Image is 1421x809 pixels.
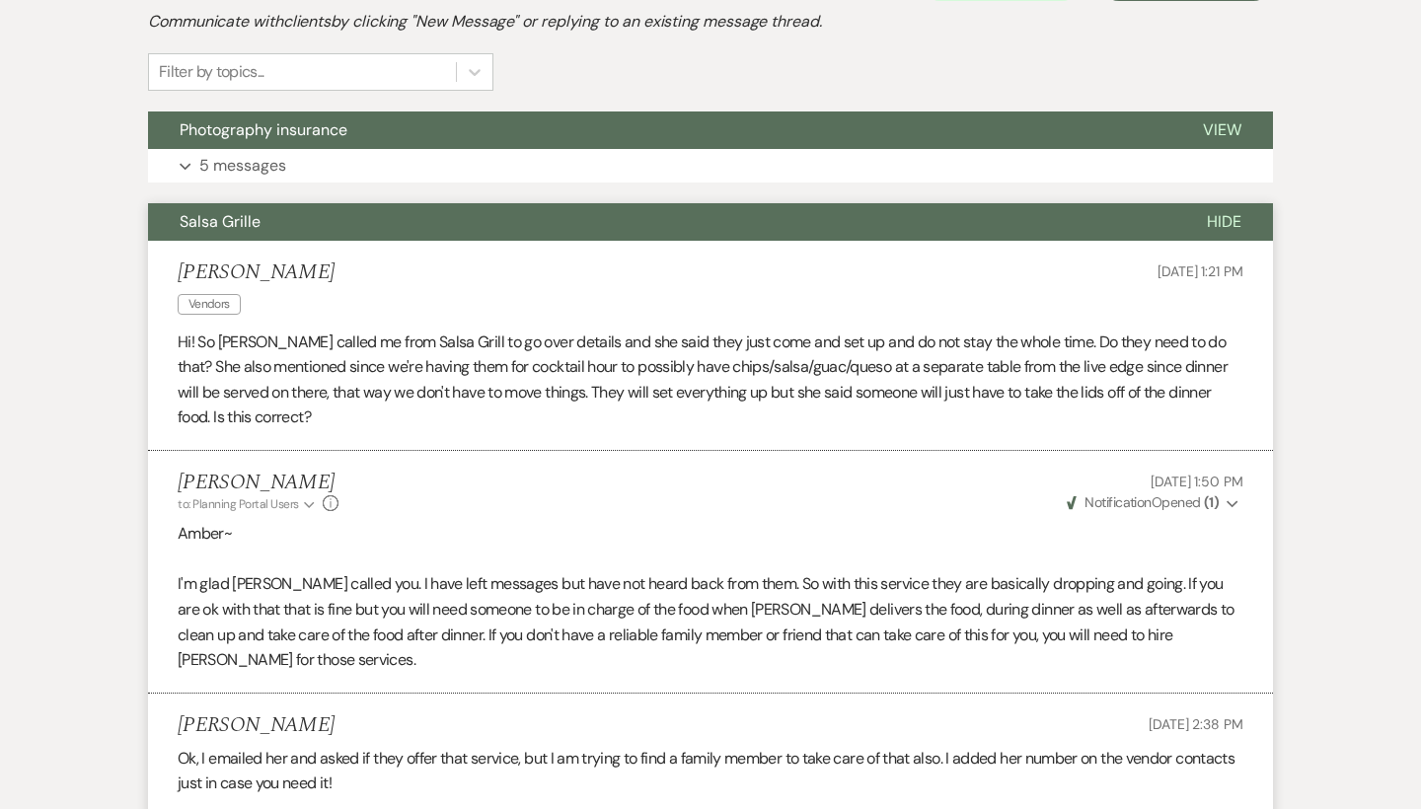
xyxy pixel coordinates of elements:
button: 5 messages [148,149,1273,183]
div: Filter by topics... [159,60,264,84]
h5: [PERSON_NAME] [178,471,338,495]
button: Photography insurance [148,111,1171,149]
span: View [1203,119,1241,140]
span: Salsa Grille [180,211,261,232]
h5: [PERSON_NAME] [178,713,335,738]
strong: ( 1 ) [1204,493,1219,511]
button: to: Planning Portal Users [178,495,318,513]
span: Hide [1207,211,1241,232]
button: Salsa Grille [148,203,1175,241]
button: NotificationOpened (1) [1064,492,1243,513]
h5: [PERSON_NAME] [178,260,335,285]
span: [DATE] 1:50 PM [1151,473,1243,490]
span: [DATE] 1:21 PM [1158,262,1243,280]
h2: Communicate with clients by clicking "New Message" or replying to an existing message thread. [148,10,1273,34]
span: [DATE] 2:38 PM [1149,715,1243,733]
button: Hide [1175,203,1273,241]
span: to: Planning Portal Users [178,496,299,512]
span: Notification [1084,493,1151,511]
p: Hi! So [PERSON_NAME] called me from Salsa Grill to go over details and she said they just come an... [178,330,1243,430]
p: I'm glad [PERSON_NAME] called you. I have left messages but have not heard back from them. So wit... [178,571,1243,672]
span: Opened [1067,493,1219,511]
span: Photography insurance [180,119,347,140]
p: 5 messages [199,153,286,179]
button: View [1171,111,1273,149]
p: Ok, I emailed her and asked if they offer that service, but I am trying to find a family member t... [178,746,1243,796]
span: Vendors [178,294,241,315]
p: Amber~ [178,521,1243,547]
